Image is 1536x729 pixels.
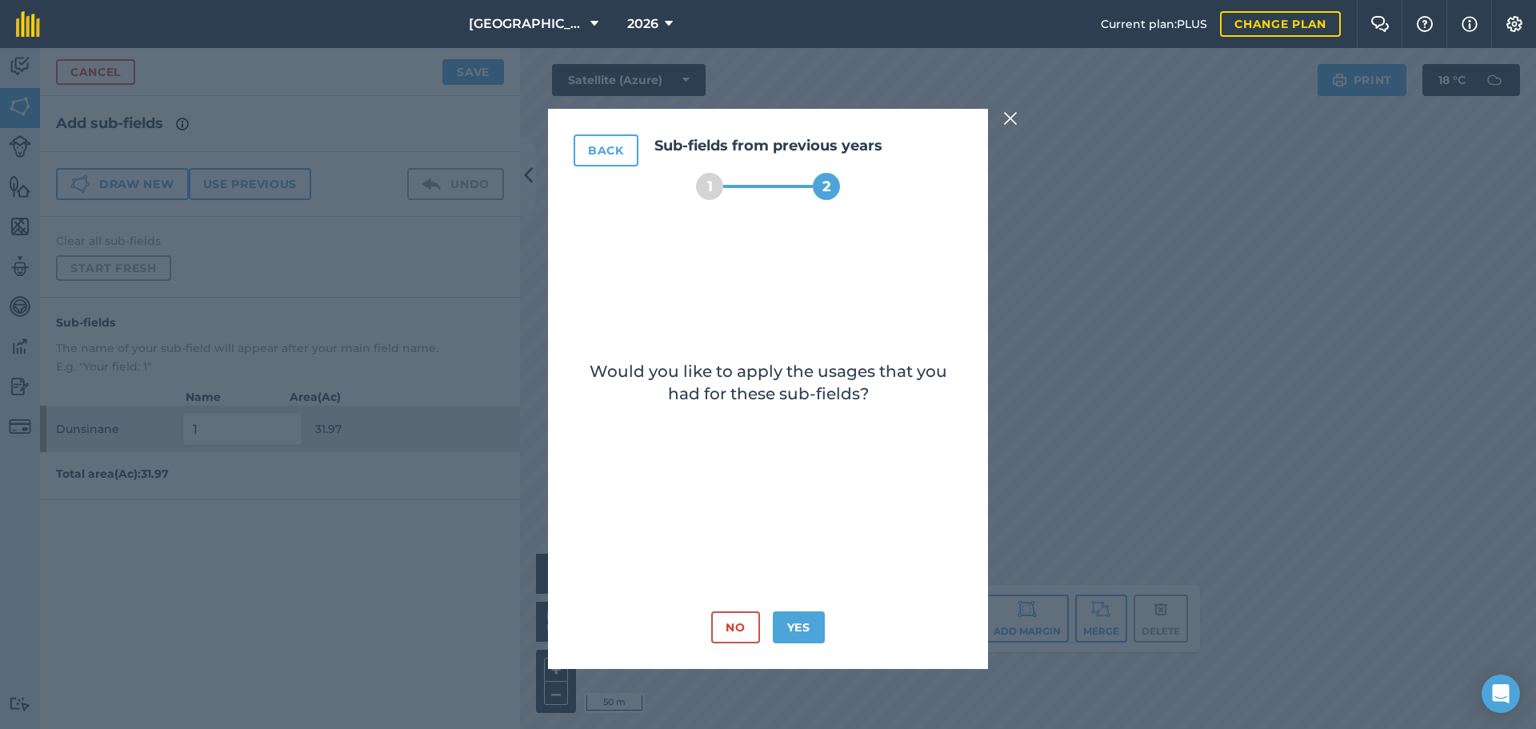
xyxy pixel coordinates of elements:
[1482,675,1520,713] div: Open Intercom Messenger
[1003,109,1018,128] img: svg+xml;base64,PHN2ZyB4bWxucz0iaHR0cDovL3d3dy53My5vcmcvMjAwMC9zdmciIHdpZHRoPSIyMiIgaGVpZ2h0PSIzMC...
[1462,14,1478,34] img: svg+xml;base64,PHN2ZyB4bWxucz0iaHR0cDovL3d3dy53My5vcmcvMjAwMC9zdmciIHdpZHRoPSIxNyIgaGVpZ2h0PSIxNy...
[773,611,825,643] button: Yes
[1370,16,1390,32] img: Two speech bubbles overlapping with the left bubble in the forefront
[813,173,840,200] div: 2
[16,11,40,37] img: fieldmargin Logo
[711,611,759,643] button: No
[627,14,658,34] span: 2026
[469,14,584,34] span: [GEOGRAPHIC_DATA]
[696,173,723,200] div: 1
[574,232,962,405] p: Would you like to apply the usages that you had for these sub-fields?
[574,134,638,166] button: Back
[1505,16,1524,32] img: A cog icon
[1220,11,1341,37] a: Change plan
[1415,16,1434,32] img: A question mark icon
[574,134,962,158] h2: Sub-fields from previous years
[1101,15,1207,33] span: Current plan : PLUS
